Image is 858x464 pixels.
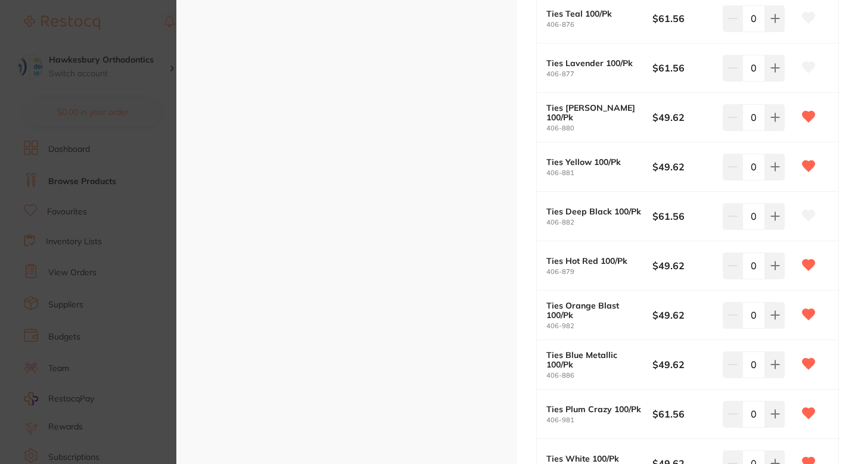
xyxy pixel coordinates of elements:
[546,416,652,424] small: 406-981
[652,61,716,74] b: $61.56
[546,404,642,414] b: Ties Plum Crazy 100/Pk
[652,358,716,371] b: $49.62
[652,259,716,272] b: $49.62
[652,309,716,322] b: $49.62
[546,372,652,379] small: 406-886
[652,111,716,124] b: $49.62
[546,268,652,276] small: 406-879
[546,58,642,68] b: Ties Lavender 100/Pk
[546,350,642,369] b: Ties Blue Metallic 100/Pk
[546,124,652,132] small: 406-880
[652,407,716,421] b: $61.56
[546,9,642,18] b: Ties Teal 100/Pk
[546,454,642,463] b: Ties White 100/Pk
[546,301,642,320] b: Ties Orange Blast 100/Pk
[546,207,642,216] b: Ties Deep Black 100/Pk
[546,157,642,167] b: Ties Yellow 100/Pk
[546,103,642,122] b: Ties [PERSON_NAME] 100/Pk
[652,160,716,173] b: $49.62
[546,219,652,226] small: 406-882
[546,70,652,78] small: 406-877
[652,12,716,25] b: $61.56
[546,21,652,29] small: 406-876
[546,169,652,177] small: 406-881
[652,210,716,223] b: $61.56
[546,256,642,266] b: Ties Hot Red 100/Pk
[546,322,652,330] small: 406-982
